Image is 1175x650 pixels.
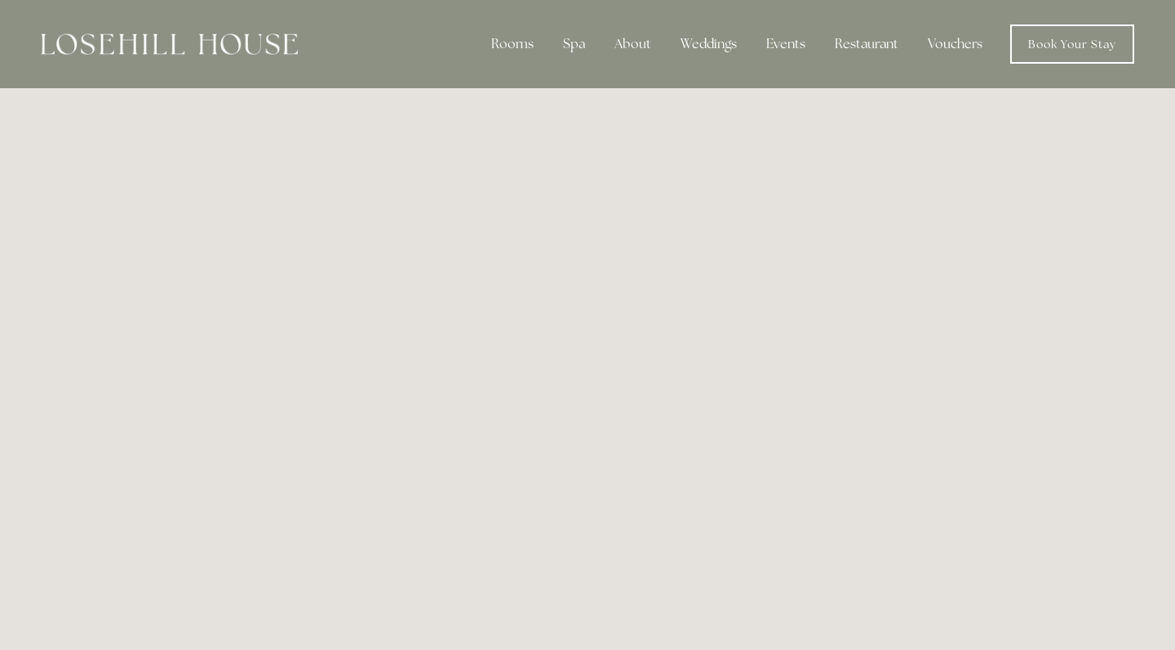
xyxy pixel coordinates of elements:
div: Events [753,28,818,60]
div: About [601,28,664,60]
div: Weddings [667,28,750,60]
a: Vouchers [915,28,995,60]
div: Rooms [478,28,547,60]
div: Spa [550,28,598,60]
a: Book Your Stay [1010,24,1134,64]
img: Losehill House [41,33,298,55]
div: Restaurant [822,28,911,60]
